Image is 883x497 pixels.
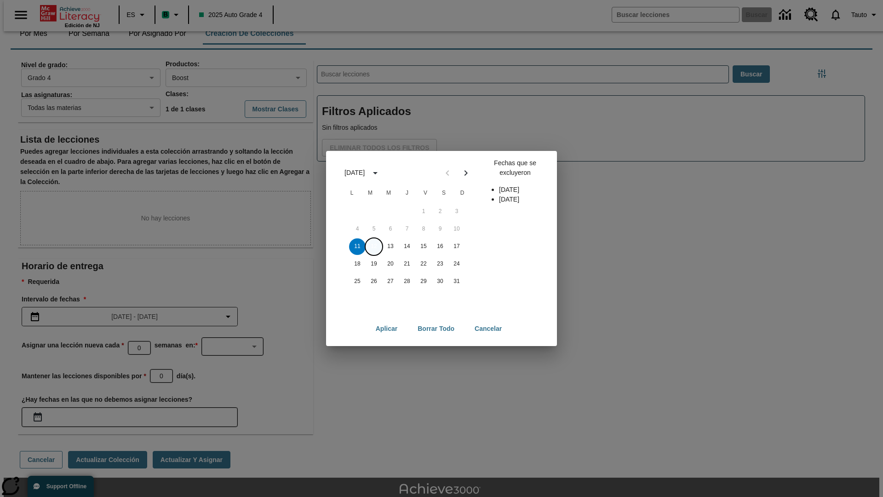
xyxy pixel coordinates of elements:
[432,273,448,290] button: 30
[382,256,399,272] button: 20
[499,196,519,203] span: [DATE]
[410,320,462,337] button: Borrar todo
[368,320,405,337] button: Aplicar
[366,256,382,272] button: 19
[399,273,415,290] button: 28
[344,168,365,178] div: [DATE]
[432,238,448,255] button: 16
[349,256,366,272] button: 18
[415,238,432,255] button: 15
[349,273,366,290] button: 25
[344,184,360,202] span: lunes
[349,238,366,255] button: 11
[432,256,448,272] button: 23
[436,184,452,202] span: sábado
[380,184,397,202] span: miércoles
[399,238,415,255] button: 14
[454,184,470,202] span: domingo
[415,273,432,290] button: 29
[382,238,399,255] button: 13
[366,273,382,290] button: 26
[499,186,519,193] span: [DATE]
[417,184,434,202] span: viernes
[448,273,465,290] button: 31
[448,238,465,255] button: 17
[382,273,399,290] button: 27
[467,320,509,337] button: Cancelar
[366,238,382,255] button: 12
[457,164,475,182] button: Next month
[415,256,432,272] button: 22
[448,256,465,272] button: 24
[362,184,378,202] span: martes
[399,256,415,272] button: 21
[399,184,415,202] span: jueves
[367,165,383,181] button: calendar view is open, switch to year view
[481,158,550,178] p: Fechas que se excluyeron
